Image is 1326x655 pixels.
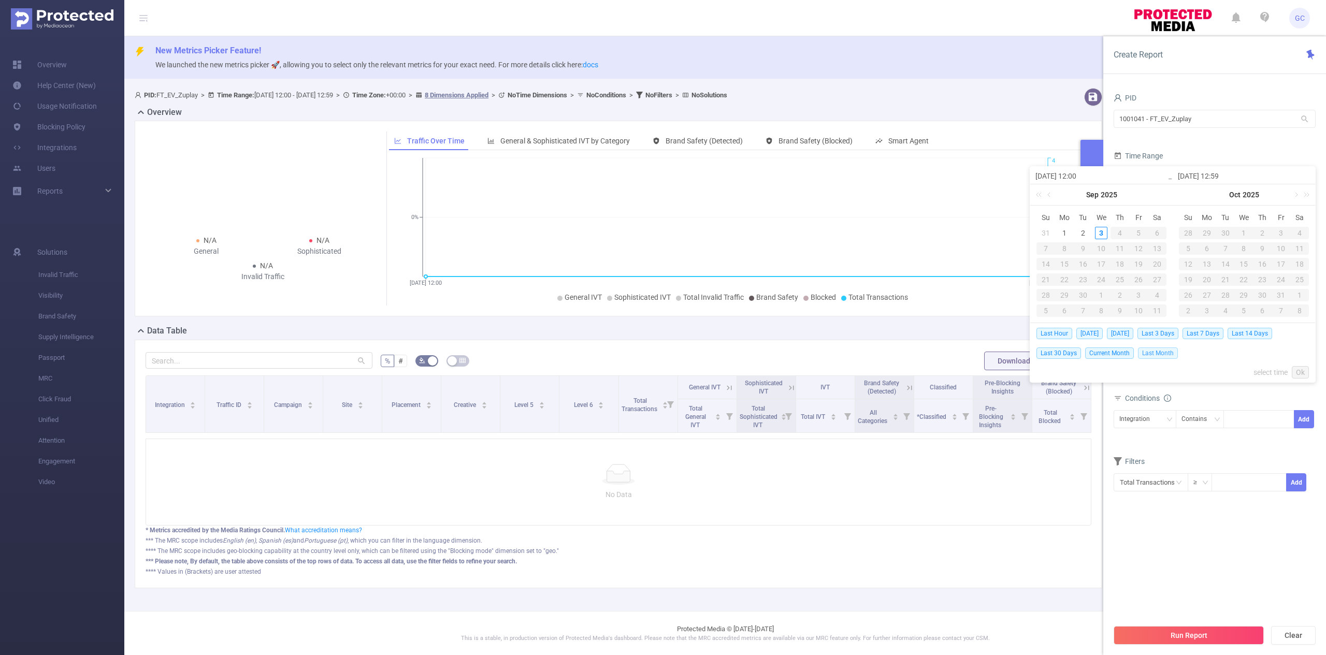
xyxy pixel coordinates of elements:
[1137,328,1178,339] span: Last 3 Days
[1253,289,1272,301] div: 30
[1092,242,1111,255] div: 10
[1129,272,1148,287] td: September 26, 2025
[1179,273,1198,286] div: 19
[1148,213,1166,222] span: Sa
[1198,287,1216,303] td: October 27, 2025
[1166,416,1173,424] i: icon: down
[1198,256,1216,272] td: October 13, 2025
[1216,210,1235,225] th: Tue
[1111,256,1129,272] td: September 18, 2025
[1235,287,1253,303] td: October 29, 2025
[488,91,498,99] span: >
[1148,272,1166,287] td: September 27, 2025
[1290,256,1309,272] td: October 18, 2025
[12,117,85,137] a: Blocking Policy
[1253,258,1272,270] div: 16
[135,91,727,99] span: FT_EV_Zuplay [DATE] 12:00 - [DATE] 12:59 +00:00
[1085,184,1100,205] a: Sep
[1216,241,1235,256] td: October 7, 2025
[666,137,743,145] span: Brand Safety (Detected)
[1253,272,1272,287] td: October 23, 2025
[1095,227,1107,239] div: 3
[1036,304,1055,317] div: 5
[1092,213,1111,222] span: We
[285,527,362,534] a: What accreditation means?
[1235,241,1253,256] td: October 8, 2025
[1179,213,1198,222] span: Su
[1216,256,1235,272] td: October 14, 2025
[1216,287,1235,303] td: October 28, 2025
[1036,289,1055,301] div: 28
[1055,304,1074,317] div: 6
[38,472,124,492] span: Video
[1235,272,1253,287] td: October 22, 2025
[38,285,124,306] span: Visibility
[1055,225,1074,241] td: September 1, 2025
[1235,256,1253,272] td: October 15, 2025
[1036,210,1055,225] th: Sun
[155,61,598,69] span: We launched the new metrics picker 🚀, allowing you to select only the relevant metrics for your e...
[1179,272,1198,287] td: October 19, 2025
[1235,213,1253,222] span: We
[1216,258,1235,270] div: 14
[1272,241,1290,256] td: October 10, 2025
[217,91,254,99] b: Time Range:
[1179,287,1198,303] td: October 26, 2025
[1198,304,1216,317] div: 3
[1290,303,1309,318] td: November 8, 2025
[1148,273,1166,286] div: 27
[1291,184,1300,205] a: Next month (PageDown)
[150,246,263,257] div: General
[38,410,124,430] span: Unified
[38,347,124,368] span: Passport
[1055,303,1074,318] td: October 6, 2025
[1253,273,1272,286] div: 23
[1290,241,1309,256] td: October 11, 2025
[12,75,96,96] a: Help Center (New)
[1272,272,1290,287] td: October 24, 2025
[1092,210,1111,225] th: Wed
[614,293,671,301] span: Sophisticated IVT
[1114,94,1122,102] i: icon: user
[1253,287,1272,303] td: October 30, 2025
[1290,287,1309,303] td: November 1, 2025
[1055,242,1074,255] div: 8
[1111,241,1129,256] td: September 11, 2025
[1216,304,1235,317] div: 4
[1179,227,1198,239] div: 28
[1100,184,1118,205] a: 2025
[1055,287,1074,303] td: September 29, 2025
[1092,273,1111,286] div: 24
[1092,272,1111,287] td: September 24, 2025
[1290,304,1309,317] div: 8
[1272,273,1290,286] div: 24
[1198,213,1216,222] span: Mo
[1129,273,1148,286] div: 26
[848,293,908,301] span: Total Transactions
[1052,158,1055,165] tspan: 4
[756,293,798,301] span: Brand Safety
[1216,289,1235,301] div: 28
[1129,242,1148,255] div: 12
[1036,273,1055,286] div: 21
[586,91,626,99] b: No Conditions
[204,236,217,244] span: N/A
[419,357,425,363] i: icon: bg-colors
[1114,50,1163,60] span: Create Report
[1286,473,1306,491] button: Add
[1119,411,1157,428] div: Integration
[1148,210,1166,225] th: Sat
[1290,210,1309,225] th: Sat
[565,293,602,301] span: General IVT
[1114,152,1163,160] span: Time Range
[1111,287,1129,303] td: October 2, 2025
[984,352,1059,370] button: Download PDF
[1235,242,1253,255] div: 8
[37,242,67,263] span: Solutions
[1036,287,1055,303] td: September 28, 2025
[38,430,124,451] span: Attention
[1055,256,1074,272] td: September 15, 2025
[146,352,372,369] input: Search...
[1129,304,1148,317] div: 10
[1290,289,1309,301] div: 1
